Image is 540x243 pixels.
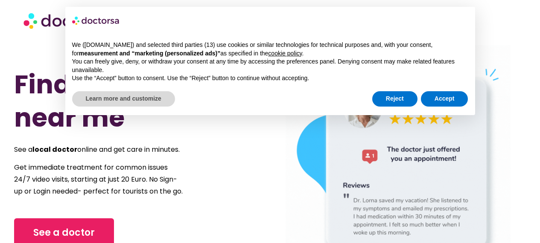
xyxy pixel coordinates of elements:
[14,144,183,156] p: See a online and get care in minutes.
[79,50,220,57] strong: measurement and “marketing (personalized ads)”
[33,226,95,240] span: See a doctor
[14,68,239,134] h1: Find a Doctor near me
[72,41,468,58] p: We ([DOMAIN_NAME]) and selected third parties (13) use cookies or similar technologies for techni...
[421,91,468,107] button: Accept
[72,91,175,107] button: Learn more and customize
[72,14,120,27] img: logo
[372,91,417,107] button: Reject
[32,145,77,154] strong: local doctor
[14,162,183,196] span: Get immediate treatment for common issues 24/7 video visits, starting at just 20 Euro. No Sign-up...
[268,50,302,57] a: cookie policy
[72,74,468,83] p: Use the “Accept” button to consent. Use the “Reject” button to continue without accepting.
[72,58,468,74] p: You can freely give, deny, or withdraw your consent at any time by accessing the preferences pane...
